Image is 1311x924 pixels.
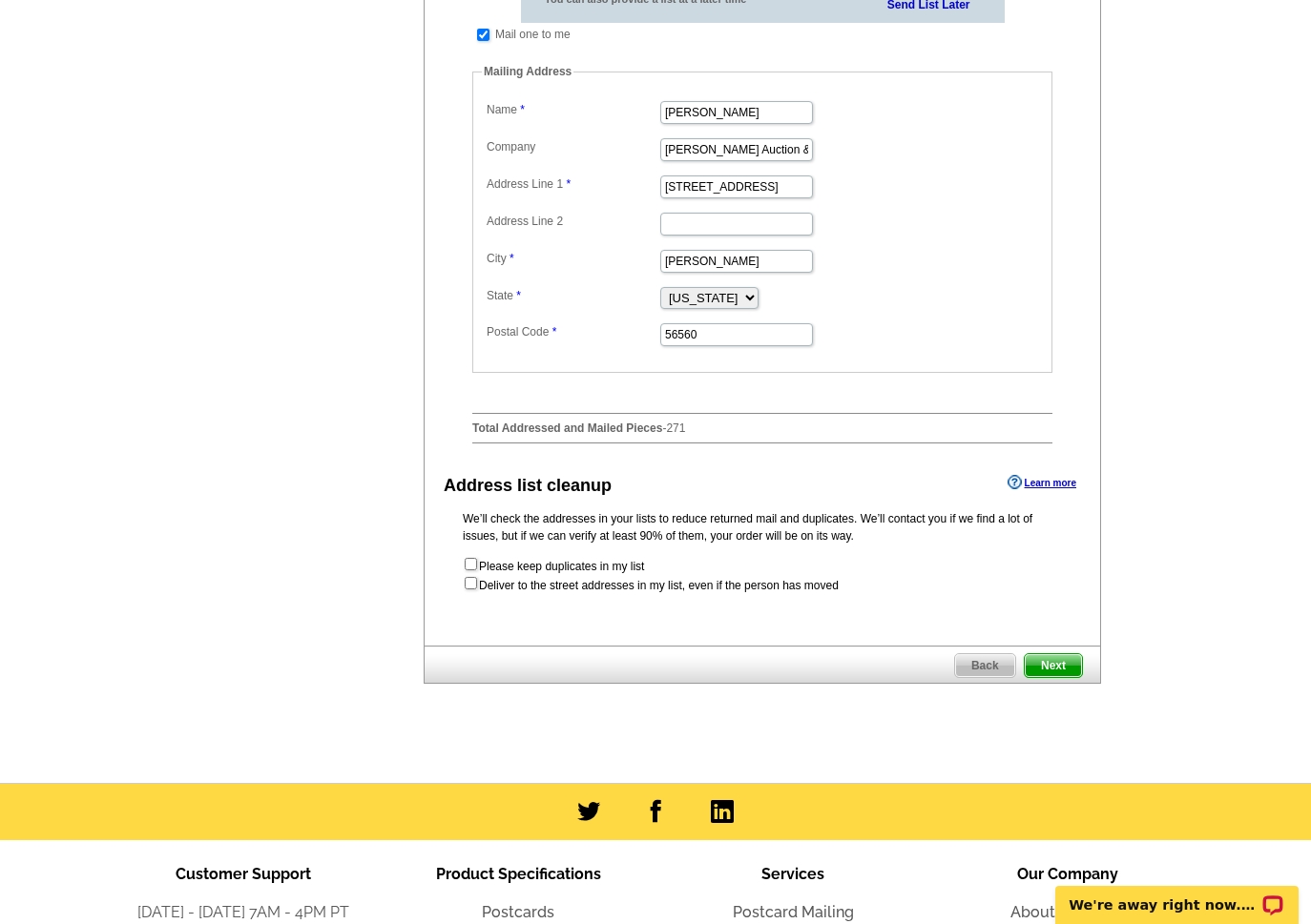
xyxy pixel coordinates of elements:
form: Please keep duplicates in my list Deliver to the street addresses in my list, even if the person ... [463,556,1062,594]
label: Postal Code [487,323,658,340]
legend: Mailing Address [482,63,573,80]
a: Postcards [482,903,554,921]
span: Next [1025,654,1082,677]
span: Services [761,865,824,883]
iframe: LiveChat chat widget [1043,864,1311,924]
label: Address Line 2 [487,213,658,230]
a: About the Team [1010,903,1125,921]
a: Back [954,653,1016,678]
label: City [487,250,658,267]
span: Product Specifications [436,865,601,883]
td: Mail one to me [494,25,572,44]
li: [DATE] - [DATE] 7AM - 4PM PT [106,901,381,924]
span: Back [955,654,1015,677]
a: Postcard Mailing [733,903,854,921]
span: Our Company [1017,865,1118,883]
label: Name [487,101,658,118]
a: Learn more [1008,475,1076,490]
label: State [487,287,658,304]
span: Customer Support [176,865,311,883]
strong: Total Addressed and Mailed Pieces [472,421,662,435]
label: Company [487,138,658,155]
p: We’ll check the addresses in your lists to reduce returned mail and duplicates. We’ll contact you... [463,510,1062,544]
span: 271 [666,421,685,435]
div: Address list cleanup [444,473,612,499]
label: Address Line 1 [487,175,658,193]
